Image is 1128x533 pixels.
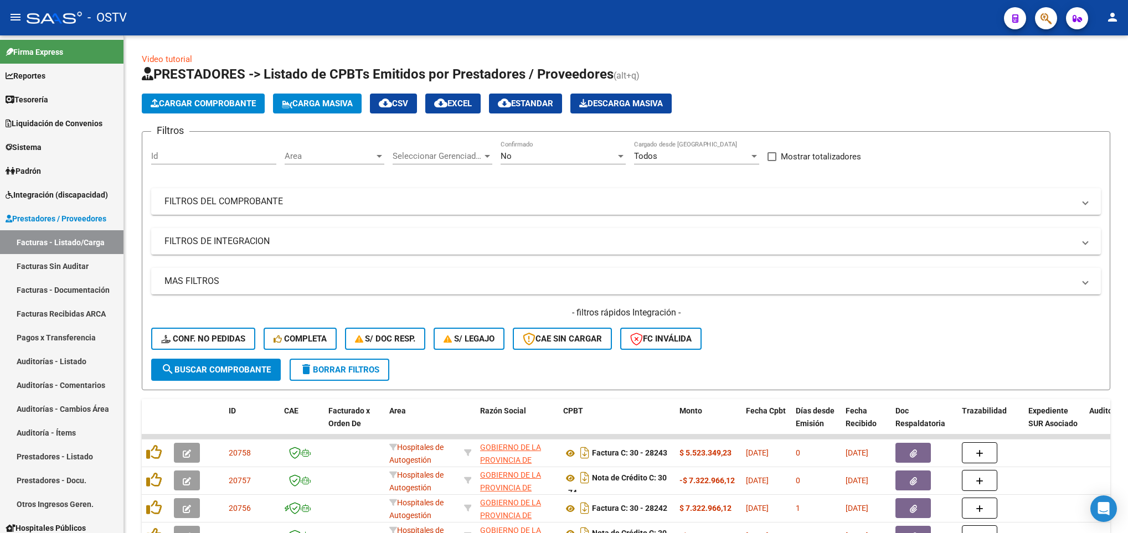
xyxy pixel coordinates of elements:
[679,476,735,485] strong: -$ 7.322.966,12
[161,363,174,376] mat-icon: search
[164,195,1074,208] mat-panel-title: FILTROS DEL COMPROBANTE
[846,504,868,513] span: [DATE]
[434,328,504,350] button: S/ legajo
[480,441,554,464] div: 30999015162
[164,235,1074,247] mat-panel-title: FILTROS DE INTEGRACION
[523,334,602,344] span: CAE SIN CARGAR
[379,96,392,110] mat-icon: cloud_download
[6,141,42,153] span: Sistema
[284,406,298,415] span: CAE
[480,496,554,520] div: 30999015162
[151,359,281,381] button: Buscar Comprobante
[578,444,592,462] i: Descargar documento
[161,334,245,344] span: Conf. no pedidas
[87,6,127,30] span: - OSTV
[389,470,444,492] span: Hospitales de Autogestión
[151,268,1101,294] mat-expansion-panel-header: MAS FILTROS
[142,54,192,64] a: Video tutorial
[746,476,769,485] span: [DATE]
[224,399,280,448] datatable-header-cell: ID
[1090,495,1117,522] div: Open Intercom Messenger
[229,406,236,415] span: ID
[592,504,667,513] strong: Factura C: 30 - 28242
[1024,399,1085,448] datatable-header-cell: Expediente SUR Asociado
[355,334,416,344] span: S/ Doc Resp.
[274,334,327,344] span: Completa
[592,449,667,458] strong: Factura C: 30 - 28243
[151,188,1101,215] mat-expansion-panel-header: FILTROS DEL COMPROBANTE
[891,399,957,448] datatable-header-cell: Doc Respaldatoria
[6,165,41,177] span: Padrón
[480,469,554,492] div: 30999015162
[151,99,256,108] span: Cargar Comprobante
[563,406,583,415] span: CPBT
[791,399,841,448] datatable-header-cell: Días desde Emisión
[282,99,353,108] span: Carga Masiva
[229,448,251,457] span: 20758
[570,94,672,113] button: Descarga Masiva
[6,189,108,201] span: Integración (discapacidad)
[290,359,389,381] button: Borrar Filtros
[476,399,559,448] datatable-header-cell: Razón Social
[379,99,408,108] span: CSV
[620,328,702,350] button: FC Inválida
[489,94,562,113] button: Estandar
[6,46,63,58] span: Firma Express
[895,406,945,428] span: Doc Respaldatoria
[324,399,385,448] datatable-header-cell: Facturado x Orden De
[285,151,374,161] span: Area
[846,406,877,428] span: Fecha Recibido
[264,328,337,350] button: Completa
[614,70,640,81] span: (alt+q)
[142,66,614,82] span: PRESTADORES -> Listado de CPBTs Emitidos por Prestadores / Proveedores
[389,498,444,520] span: Hospitales de Autogestión
[498,99,553,108] span: Estandar
[6,70,45,82] span: Reportes
[501,151,512,161] span: No
[796,406,835,428] span: Días desde Emisión
[746,504,769,513] span: [DATE]
[579,99,663,108] span: Descarga Masiva
[679,504,732,513] strong: $ 7.322.966,12
[151,307,1101,319] h4: - filtros rápidos Integración -
[300,363,313,376] mat-icon: delete
[370,94,417,113] button: CSV
[741,399,791,448] datatable-header-cell: Fecha Cpbt
[796,476,800,485] span: 0
[630,334,692,344] span: FC Inválida
[164,275,1074,287] mat-panel-title: MAS FILTROS
[151,228,1101,255] mat-expansion-panel-header: FILTROS DE INTEGRACION
[578,469,592,487] i: Descargar documento
[679,406,702,415] span: Monto
[846,448,868,457] span: [DATE]
[1106,11,1119,24] mat-icon: person
[498,96,511,110] mat-icon: cloud_download
[1028,406,1078,428] span: Expediente SUR Asociado
[480,443,555,515] span: GOBIERNO DE LA PROVINCIA DE [GEOGRAPHIC_DATA][PERSON_NAME] ADMINISTRACION CENTRAL
[570,94,672,113] app-download-masive: Descarga masiva de comprobantes (adjuntos)
[389,406,406,415] span: Area
[142,94,265,113] button: Cargar Comprobante
[559,399,675,448] datatable-header-cell: CPBT
[962,406,1007,415] span: Trazabilidad
[229,504,251,513] span: 20756
[434,96,447,110] mat-icon: cloud_download
[679,448,732,457] strong: $ 5.523.349,23
[385,399,460,448] datatable-header-cell: Area
[846,476,868,485] span: [DATE]
[746,406,786,415] span: Fecha Cpbt
[6,94,48,106] span: Tesorería
[480,406,526,415] span: Razón Social
[425,94,481,113] button: EXCEL
[781,150,861,163] span: Mostrar totalizadores
[1089,406,1122,415] span: Auditoria
[151,328,255,350] button: Conf. no pedidas
[796,448,800,457] span: 0
[9,11,22,24] mat-icon: menu
[300,365,379,375] span: Borrar Filtros
[151,123,189,138] h3: Filtros
[578,499,592,517] i: Descargar documento
[345,328,426,350] button: S/ Doc Resp.
[434,99,472,108] span: EXCEL
[675,399,741,448] datatable-header-cell: Monto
